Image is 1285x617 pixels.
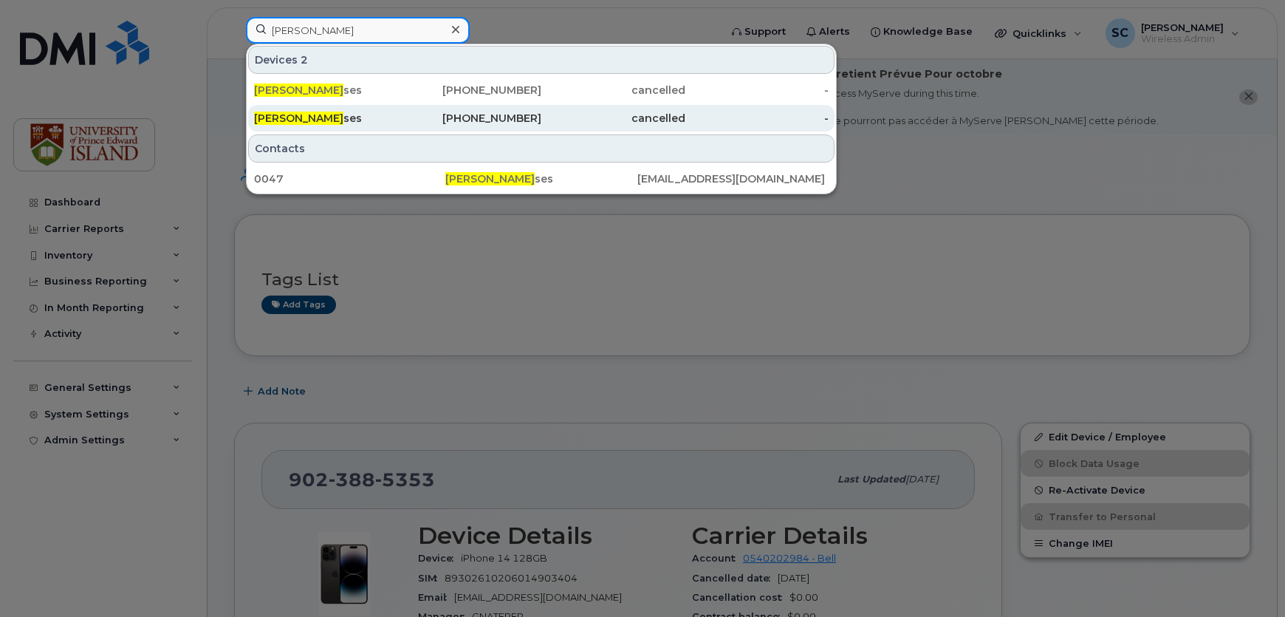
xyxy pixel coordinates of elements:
[445,172,535,185] span: [PERSON_NAME]
[541,111,685,126] div: cancelled
[248,134,835,163] div: Contacts
[254,111,398,126] div: ses
[248,166,835,192] a: 0047[PERSON_NAME]ses[EMAIL_ADDRESS][DOMAIN_NAME]
[685,111,829,126] div: -
[254,171,445,186] div: 0047
[248,77,835,103] a: [PERSON_NAME]ses[PHONE_NUMBER]cancelled-
[398,83,542,98] div: [PHONE_NUMBER]
[254,83,343,97] span: [PERSON_NAME]
[541,83,685,98] div: cancelled
[301,52,308,67] span: 2
[254,112,343,125] span: [PERSON_NAME]
[248,105,835,132] a: [PERSON_NAME]ses[PHONE_NUMBER]cancelled-
[398,111,542,126] div: [PHONE_NUMBER]
[637,171,829,186] div: [EMAIL_ADDRESS][DOMAIN_NAME]
[254,83,398,98] div: ses
[685,83,829,98] div: -
[445,171,637,186] div: ses
[248,46,835,74] div: Devices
